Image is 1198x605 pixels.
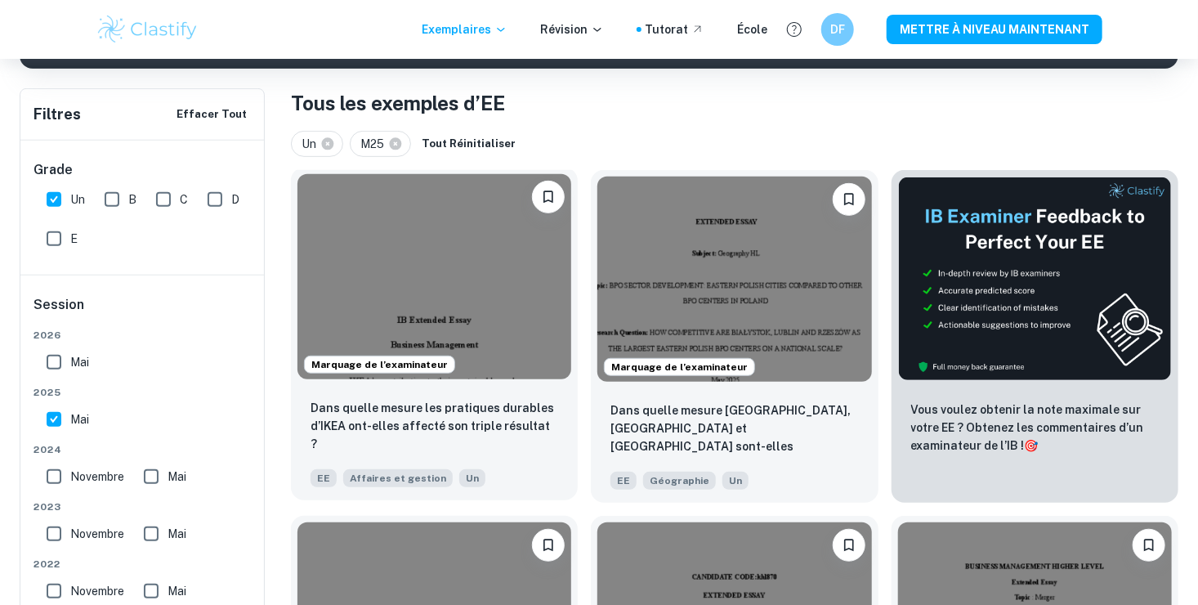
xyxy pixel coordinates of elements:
a: MiniatureVous voulez obtenir la note maximale sur votre EE ? Obtenez les commentaires d’un examin... [892,170,1178,503]
h6: Grade [34,160,253,180]
span: 🎯 [1025,439,1039,452]
h1: Tous les exemples d’EE [291,88,1178,118]
span: Géographie [643,472,716,490]
span: Un [459,469,485,487]
font: METTRE À NIVEAU MAINTENANT [900,20,1089,39]
p: Dans quelle mesure les pratiques durables d’IKEA ont-elles affecté son triple résultat ? [311,399,558,453]
span: 2022 [34,557,253,571]
span: Un [302,135,324,153]
span: 2025 [34,385,253,400]
button: Signet [532,529,565,562]
font: Exemplaires [422,20,491,38]
span: EE [311,469,337,487]
button: Signet [833,529,865,562]
div: Un [291,131,343,157]
span: EE [610,472,637,490]
span: M25 [360,135,391,153]
img: Logo de Clastify [96,13,199,46]
img: Géographie EE exemple vignette : À quel point Białystok, Lublin et Lublin sont-ils compétitifs ? [597,177,871,382]
span: Mai [70,353,89,371]
button: Tout réinitialiser [418,132,520,156]
span: Marquage de l’examinateur [305,357,454,372]
a: Marquage de l’examinateurSignetDans quelle mesure les pratiques durables d’IKEA ont-elles affecté... [291,170,578,503]
p: Vous voulez obtenir la note maximale sur votre EE ? Obtenez les commentaires d’un examinateur de ... [911,401,1159,455]
span: Un [70,190,85,208]
img: Exemple d’EE pour les entreprises et la gestion : Dans quelle mesure les mesures de développement... [297,174,571,379]
button: Aide et commentaires [780,16,808,43]
span: Mai [168,582,186,600]
font: Tutorat [645,20,688,38]
span: B [128,190,136,208]
span: Mai [70,410,89,428]
button: Signet [1133,529,1165,562]
button: DF [821,13,854,46]
a: École [737,20,767,38]
span: 2023 [34,500,253,514]
span: Novembre [70,525,124,543]
h6: Session [34,295,253,328]
button: Signet [532,181,565,213]
img: Miniature [898,177,1172,381]
span: Un [722,472,749,490]
span: 2026 [34,328,253,343]
span: Affaires et gestion [343,469,453,487]
span: D [231,190,239,208]
span: Mai [168,525,186,543]
font: Révision [540,20,588,38]
a: Marquage de l’examinateurSignetDans quelle mesure Białystok, Lublin et Rzeszów sont-elles compéti... [591,170,878,503]
button: Signet [833,183,865,216]
span: E [70,230,78,248]
button: METTRE À NIVEAU MAINTENANT [887,15,1102,44]
span: Novembre [70,468,124,486]
font: Tout réinitialiser [422,135,516,153]
a: Tutorat [645,20,704,38]
span: Marquage de l’examinateur [605,360,754,374]
span: C [180,190,188,208]
span: 2024 [34,442,253,457]
button: Effacer tout [172,102,251,127]
h6: DF [829,20,847,38]
p: Dans quelle mesure Białystok, Lublin et Rzeszów sont-elles compétitives en tant que plus grands c... [610,401,858,457]
span: Mai [168,468,186,486]
h6: Filtres [34,103,81,126]
span: Novembre [70,582,124,600]
div: M25 [350,131,411,157]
